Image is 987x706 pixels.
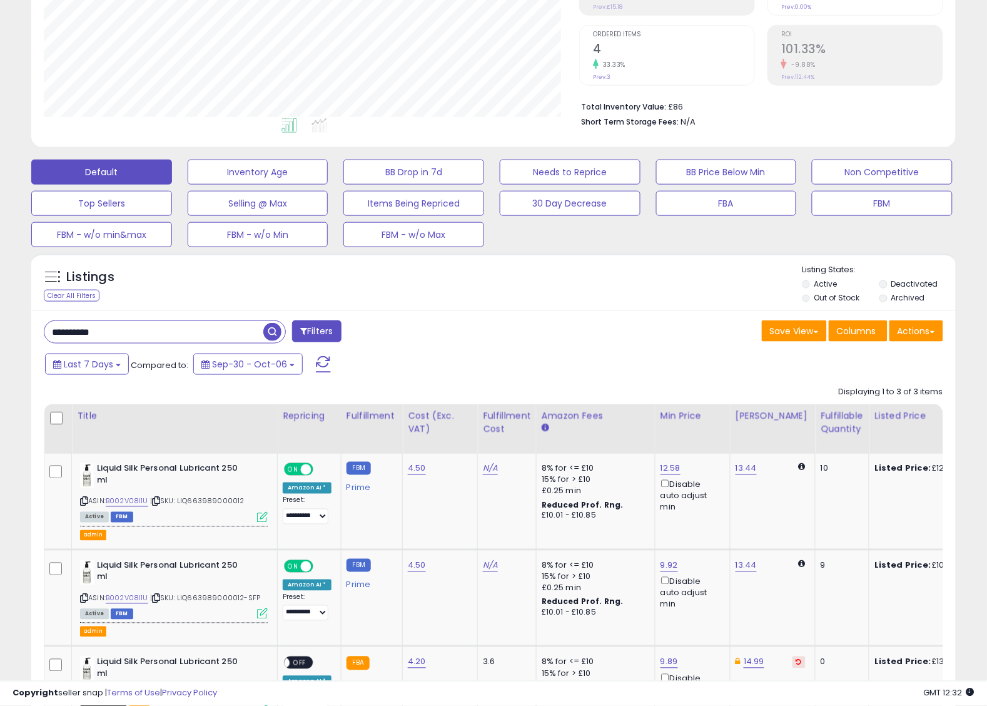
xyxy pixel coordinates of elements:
h2: 101.33% [781,42,943,59]
label: Out of Stock [814,292,859,303]
div: Clear All Filters [44,290,99,302]
label: Deactivated [891,279,938,289]
img: 31KuhyTg7WL._SL40_.jpg [80,560,94,585]
button: Non Competitive [812,160,953,185]
b: Liquid Silk Personal Lubricant 250 ml [97,463,249,489]
a: 13.44 [736,560,757,572]
div: 8% for <= £10 [542,657,645,668]
div: £0.25 min [542,583,645,594]
a: Privacy Policy [162,687,217,699]
b: Listed Price: [874,656,931,668]
button: admin [80,627,106,637]
span: | SKU: LIQ663989000012-SFP [150,593,260,603]
b: Listed Price: [874,463,931,474]
strong: Copyright [13,687,58,699]
b: Total Inventory Value: [581,101,666,112]
div: £0.25 min [542,486,645,497]
a: 14.99 [744,656,764,668]
a: 4.50 [408,560,426,572]
div: £10.01 - £10.85 [542,511,645,521]
span: ON [285,464,301,475]
button: Inventory Age [188,160,328,185]
span: 2025-10-14 12:32 GMT [924,687,974,699]
a: B002V08I1U [106,496,148,507]
div: 0 [821,657,859,668]
a: 9.89 [661,656,678,668]
button: BB Price Below Min [656,160,797,185]
li: £86 [581,98,934,113]
b: Liquid Silk Personal Lubricant 250 ml [97,657,249,683]
small: Prev: £15.18 [593,3,622,11]
button: FBA [656,191,797,216]
div: Prime [347,575,393,590]
label: Active [814,279,837,289]
button: Columns [829,320,888,342]
div: Fulfillable Quantity [821,409,864,436]
div: Cost (Exc. VAT) [408,409,472,436]
div: Fulfillment [347,409,397,422]
span: All listings currently available for purchase on Amazon [80,512,109,523]
span: OFF [290,658,310,668]
span: ON [285,561,301,571]
small: Amazon Fees. [542,422,549,434]
button: Top Sellers [31,191,172,216]
a: Terms of Use [107,687,160,699]
span: Compared to: [131,359,188,371]
div: [PERSON_NAME] [736,409,810,422]
a: 4.20 [408,656,426,668]
span: Ordered Items [593,31,754,38]
button: Filters [292,320,341,342]
small: FBM [347,559,371,572]
div: 9 [821,560,859,571]
span: ROI [781,31,943,38]
a: 4.50 [408,463,426,475]
button: FBM - w/o Min [188,222,328,247]
div: Min Price [661,409,725,422]
label: Archived [891,292,925,303]
a: B002V08I1U [106,593,148,604]
div: Preset: [283,496,332,524]
span: FBM [111,609,133,620]
a: N/A [483,463,498,475]
div: 15% for > £10 [542,474,645,486]
span: FBM [111,512,133,523]
div: 8% for <= £10 [542,463,645,474]
small: Prev: 3 [593,73,610,81]
span: OFF [311,561,332,571]
button: Items Being Repriced [343,191,484,216]
a: 13.44 [736,463,757,475]
button: Needs to Reprice [500,160,640,185]
div: ASIN: [80,560,268,618]
div: Amazon AI * [283,483,332,494]
small: 33.33% [599,60,625,69]
small: -9.88% [787,60,816,69]
button: FBM [812,191,953,216]
div: Prime [347,478,393,493]
div: £13.44 [874,657,978,668]
b: Liquid Silk Personal Lubricant 250 ml [97,560,249,586]
span: OFF [311,464,332,475]
button: Default [31,160,172,185]
div: 8% for <= £10 [542,560,645,571]
span: Sep-30 - Oct-06 [212,358,287,371]
b: Short Term Storage Fees: [581,116,679,127]
img: 31KuhyTg7WL._SL40_.jpg [80,657,94,682]
button: Selling @ Max [188,191,328,216]
div: Repricing [283,409,336,422]
button: 30 Day Decrease [500,191,640,216]
div: 15% for > £10 [542,668,645,680]
div: 3.6 [483,657,527,668]
button: FBM - w/o Max [343,222,484,247]
button: BB Drop in 7d [343,160,484,185]
span: | SKU: LIQ663989000012 [150,496,245,506]
div: ASIN: [80,463,268,521]
span: Columns [837,325,876,337]
h5: Listings [66,269,114,286]
span: N/A [681,116,696,128]
span: All listings currently available for purchase on Amazon [80,609,109,620]
b: Reduced Prof. Rng. [542,596,624,607]
button: FBM - w/o min&max [31,222,172,247]
small: FBM [347,462,371,475]
div: £12.58 [874,463,978,474]
button: Actions [889,320,943,342]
